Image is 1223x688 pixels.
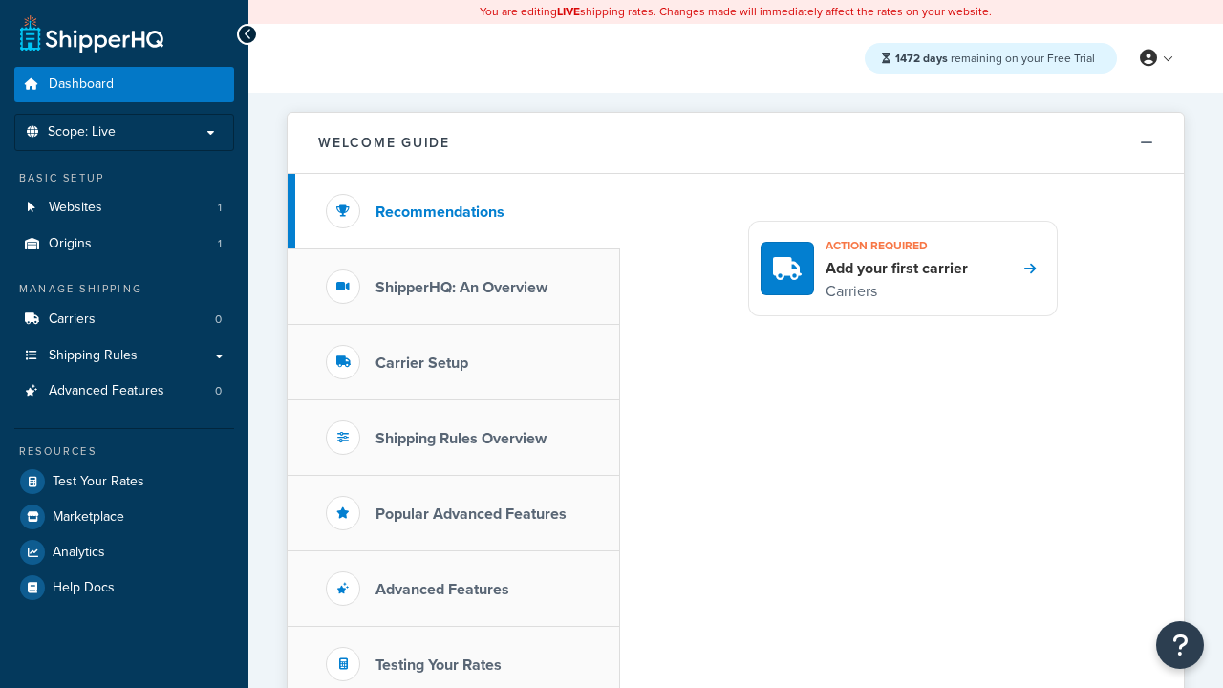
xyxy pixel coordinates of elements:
[895,50,948,67] strong: 1472 days
[49,348,138,364] span: Shipping Rules
[53,509,124,526] span: Marketplace
[375,355,468,372] h3: Carrier Setup
[14,226,234,262] a: Origins1
[14,500,234,534] a: Marketplace
[826,258,968,279] h4: Add your first carrier
[48,124,116,140] span: Scope: Live
[375,656,502,674] h3: Testing Your Rates
[14,570,234,605] a: Help Docs
[14,281,234,297] div: Manage Shipping
[14,190,234,226] li: Websites
[288,113,1184,174] button: Welcome Guide
[53,474,144,490] span: Test Your Rates
[215,383,222,399] span: 0
[318,136,450,150] h2: Welcome Guide
[49,76,114,93] span: Dashboard
[218,200,222,216] span: 1
[14,302,234,337] a: Carriers0
[49,383,164,399] span: Advanced Features
[14,67,234,102] a: Dashboard
[1156,621,1204,669] button: Open Resource Center
[14,302,234,337] li: Carriers
[49,312,96,328] span: Carriers
[49,236,92,252] span: Origins
[895,50,1095,67] span: remaining on your Free Trial
[375,204,504,221] h3: Recommendations
[218,236,222,252] span: 1
[49,200,102,216] span: Websites
[53,580,115,596] span: Help Docs
[14,535,234,570] a: Analytics
[53,545,105,561] span: Analytics
[14,226,234,262] li: Origins
[14,443,234,460] div: Resources
[375,279,547,296] h3: ShipperHQ: An Overview
[826,279,968,304] p: Carriers
[375,505,567,523] h3: Popular Advanced Features
[375,581,509,598] h3: Advanced Features
[14,190,234,226] a: Websites1
[14,170,234,186] div: Basic Setup
[215,312,222,328] span: 0
[826,233,968,258] h3: Action required
[14,464,234,499] a: Test Your Rates
[557,3,580,20] b: LIVE
[14,338,234,374] a: Shipping Rules
[14,374,234,409] a: Advanced Features0
[375,430,547,447] h3: Shipping Rules Overview
[14,374,234,409] li: Advanced Features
